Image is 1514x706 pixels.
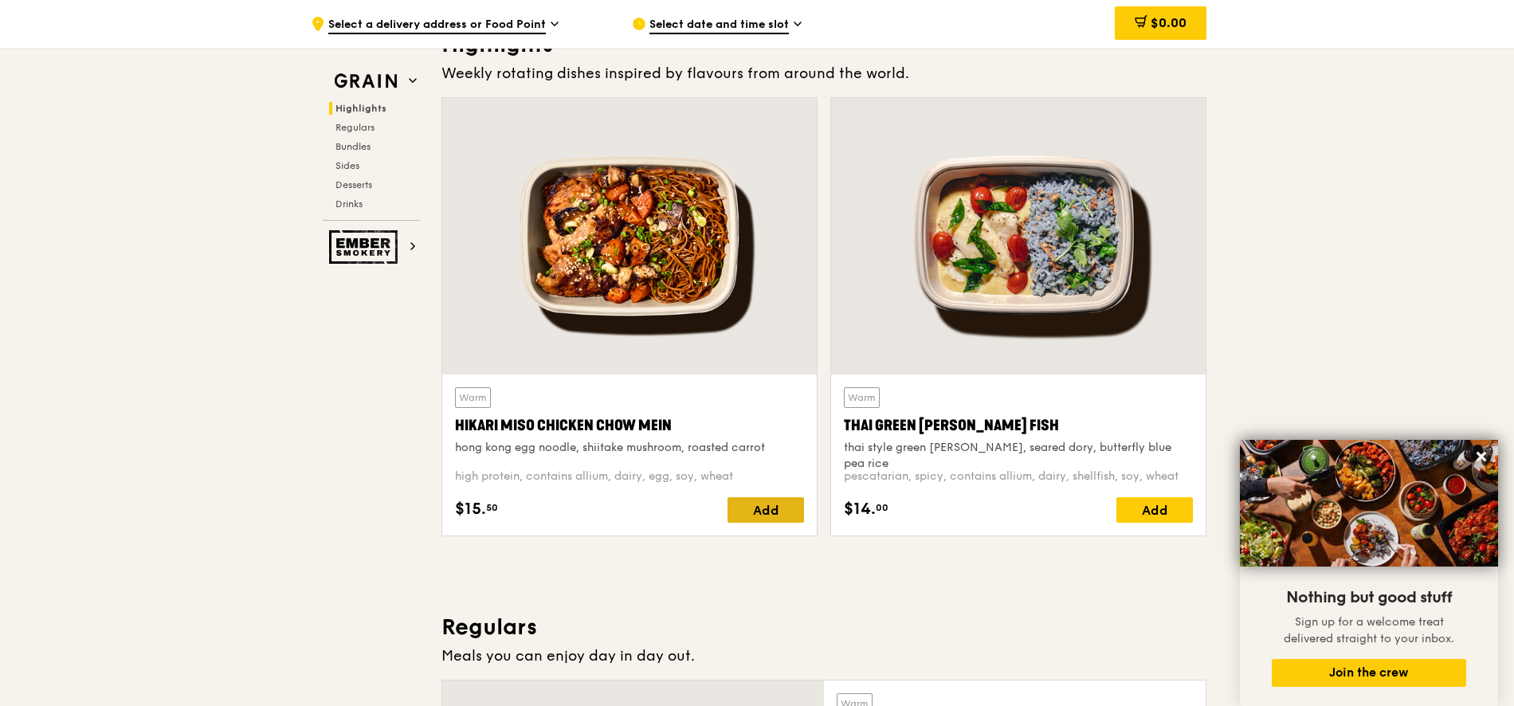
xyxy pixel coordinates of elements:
[1286,588,1452,607] span: Nothing but good stuff
[844,440,1193,472] div: thai style green [PERSON_NAME], seared dory, butterfly blue pea rice
[1284,615,1454,645] span: Sign up for a welcome treat delivered straight to your inbox.
[455,469,804,484] div: high protein, contains allium, dairy, egg, soy, wheat
[441,62,1206,84] div: Weekly rotating dishes inspired by flavours from around the world.
[455,497,486,521] span: $15.
[1116,497,1193,523] div: Add
[441,613,1206,641] h3: Regulars
[728,497,804,523] div: Add
[1469,444,1494,469] button: Close
[335,122,375,133] span: Regulars
[844,414,1193,437] div: Thai Green [PERSON_NAME] Fish
[844,387,880,408] div: Warm
[844,497,876,521] span: $14.
[455,387,491,408] div: Warm
[335,103,386,114] span: Highlights
[441,645,1206,667] div: Meals you can enjoy day in day out.
[329,230,402,264] img: Ember Smokery web logo
[328,17,546,34] span: Select a delivery address or Food Point
[335,198,363,210] span: Drinks
[486,501,498,514] span: 50
[649,17,789,34] span: Select date and time slot
[455,414,804,437] div: Hikari Miso Chicken Chow Mein
[844,469,1193,484] div: pescatarian, spicy, contains allium, dairy, shellfish, soy, wheat
[329,67,402,96] img: Grain web logo
[335,160,359,171] span: Sides
[335,179,372,190] span: Desserts
[876,501,888,514] span: 00
[1240,440,1498,567] img: DSC07876-Edit02-Large.jpeg
[455,440,804,456] div: hong kong egg noodle, shiitake mushroom, roasted carrot
[1151,15,1186,30] span: $0.00
[1272,659,1466,687] button: Join the crew
[335,141,371,152] span: Bundles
